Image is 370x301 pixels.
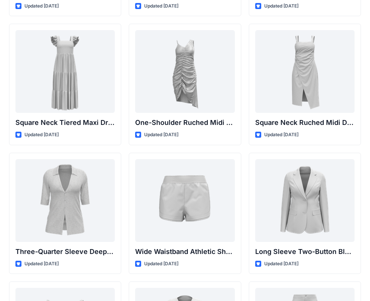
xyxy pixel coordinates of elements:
[264,2,298,10] p: Updated [DATE]
[264,260,298,268] p: Updated [DATE]
[135,159,234,242] a: Wide Waistband Athletic Shorts
[255,159,355,242] a: Long Sleeve Two-Button Blazer with Flap Pockets
[15,117,115,128] p: Square Neck Tiered Maxi Dress with Ruffle Sleeves
[255,246,355,257] p: Long Sleeve Two-Button Blazer with Flap Pockets
[24,2,59,10] p: Updated [DATE]
[24,131,59,139] p: Updated [DATE]
[144,260,178,268] p: Updated [DATE]
[264,131,298,139] p: Updated [DATE]
[135,117,234,128] p: One-Shoulder Ruched Midi Dress with Asymmetrical Hem
[24,260,59,268] p: Updated [DATE]
[144,131,178,139] p: Updated [DATE]
[144,2,178,10] p: Updated [DATE]
[135,30,234,113] a: One-Shoulder Ruched Midi Dress with Asymmetrical Hem
[15,159,115,242] a: Three-Quarter Sleeve Deep V-Neck Button-Down Top
[255,117,355,128] p: Square Neck Ruched Midi Dress with Asymmetrical Hem
[15,246,115,257] p: Three-Quarter Sleeve Deep V-Neck Button-Down Top
[15,30,115,113] a: Square Neck Tiered Maxi Dress with Ruffle Sleeves
[135,246,234,257] p: Wide Waistband Athletic Shorts
[255,30,355,113] a: Square Neck Ruched Midi Dress with Asymmetrical Hem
